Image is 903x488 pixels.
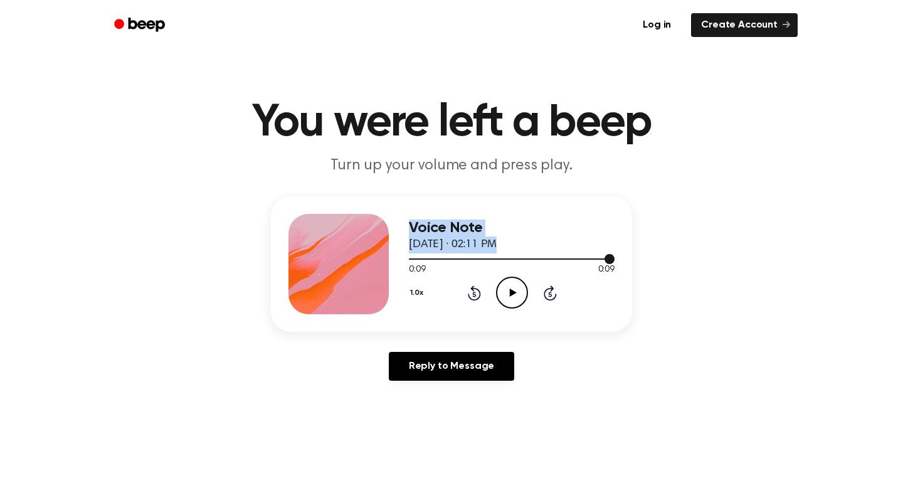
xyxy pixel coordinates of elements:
[389,352,514,381] a: Reply to Message
[630,11,684,40] a: Log in
[409,282,428,304] button: 1.0x
[409,263,425,277] span: 0:09
[598,263,615,277] span: 0:09
[211,156,692,176] p: Turn up your volume and press play.
[409,239,497,250] span: [DATE] · 02:11 PM
[409,220,615,236] h3: Voice Note
[691,13,798,37] a: Create Account
[105,13,176,38] a: Beep
[130,100,773,146] h1: You were left a beep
